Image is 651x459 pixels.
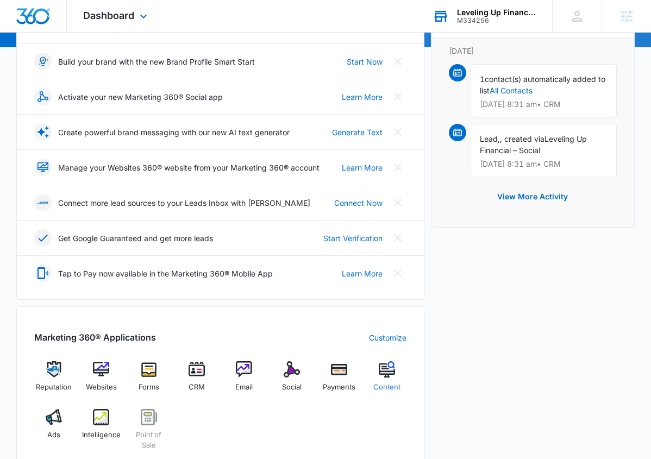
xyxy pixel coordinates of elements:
[47,430,60,441] span: Ads
[86,382,117,393] span: Websites
[342,162,383,173] a: Learn More
[272,361,311,400] a: Social
[58,127,290,138] p: Create powerful brand messaging with our new AI text generator
[323,232,383,244] a: Start Verification
[486,184,579,210] button: View More Activity
[369,332,406,343] a: Customize
[480,74,605,95] span: contact(s) automatically added to list
[139,382,159,393] span: Forms
[389,159,406,176] button: Close
[332,127,383,138] a: Generate Text
[129,430,168,451] span: Point of Sale
[36,382,72,393] span: Reputation
[457,17,536,24] div: account id
[129,361,168,400] a: Forms
[177,361,216,400] a: CRM
[389,265,406,282] button: Close
[389,229,406,247] button: Close
[480,160,608,168] p: [DATE] 8:31 am • CRM
[342,268,383,279] a: Learn More
[34,331,156,344] h2: Marketing 360® Applications
[389,194,406,211] button: Close
[58,91,223,103] p: Activate your new Marketing 360® Social app
[129,409,168,458] a: Point of Sale
[235,382,253,393] span: Email
[58,56,255,67] p: Build your brand with the new Brand Profile Smart Start
[334,197,383,209] a: Connect Now
[282,382,302,393] span: Social
[83,10,134,21] span: Dashboard
[457,8,536,17] div: account name
[189,382,205,393] span: CRM
[480,74,485,84] span: 1
[367,361,406,400] a: Content
[82,361,121,400] a: Websites
[34,361,73,400] a: Reputation
[82,430,121,441] span: Intelligence
[480,134,500,143] span: Lead,
[490,86,533,95] a: All Contacts
[347,56,383,67] a: Start Now
[58,162,320,173] p: Manage your Websites 360® website from your Marketing 360® account
[58,197,310,209] p: Connect more lead sources to your Leads Inbox with [PERSON_NAME]
[58,232,213,244] p: Get Google Guaranteed and get more leads
[480,100,608,108] p: [DATE] 8:31 am • CRM
[224,361,264,400] a: Email
[323,382,355,393] span: Payments
[320,361,359,400] a: Payments
[34,409,73,458] a: Ads
[449,45,617,56] p: [DATE]
[342,91,383,103] a: Learn More
[389,53,406,70] button: Close
[500,134,544,143] span: , created via
[389,88,406,105] button: Close
[389,123,406,141] button: Close
[58,268,273,279] p: Tap to Pay now available in the Marketing 360® Mobile App
[82,409,121,458] a: Intelligence
[373,382,400,393] span: Content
